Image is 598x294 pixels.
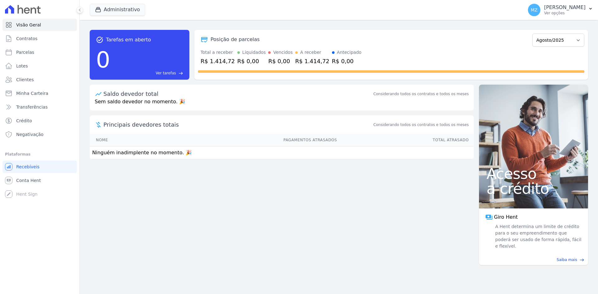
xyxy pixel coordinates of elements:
[90,147,474,159] td: Ninguém inadimplente no momento. 🎉
[156,70,176,76] span: Ver tarefas
[483,257,584,263] a: Saiba mais east
[16,177,41,184] span: Conta Hent
[16,104,48,110] span: Transferências
[268,57,292,65] div: R$ 0,00
[16,22,41,28] span: Visão Geral
[2,174,77,187] a: Conta Hent
[106,36,151,44] span: Tarefas em aberto
[237,57,266,65] div: R$ 0,00
[337,49,362,56] div: Antecipado
[2,87,77,100] a: Minha Carteira
[544,4,586,11] p: [PERSON_NAME]
[178,71,183,76] span: east
[16,131,44,138] span: Negativação
[273,49,292,56] div: Vencidos
[5,151,74,158] div: Plataformas
[2,128,77,141] a: Negativação
[2,101,77,113] a: Transferências
[201,49,235,56] div: Total a receber
[373,91,469,97] div: Considerando todos os contratos e todos os meses
[90,98,474,110] p: Sem saldo devedor no momento. 🎉
[96,44,110,76] div: 0
[494,223,582,250] span: A Hent determina um limite de crédito para o seu empreendimento que poderá ser usado de forma ráp...
[486,181,581,196] span: a crédito
[2,73,77,86] a: Clientes
[557,257,577,263] span: Saiba mais
[103,90,372,98] div: Saldo devedor total
[2,19,77,31] a: Visão Geral
[337,134,474,147] th: Total Atrasado
[16,49,34,55] span: Parcelas
[96,36,103,44] span: task_alt
[103,120,372,129] span: Principais devedores totais
[2,161,77,173] a: Recebíveis
[201,57,235,65] div: R$ 1.414,72
[494,213,518,221] span: Giro Hent
[2,60,77,72] a: Lotes
[2,32,77,45] a: Contratos
[332,57,362,65] div: R$ 0,00
[158,134,337,147] th: Pagamentos Atrasados
[16,164,40,170] span: Recebíveis
[2,46,77,58] a: Parcelas
[486,166,581,181] span: Acesso
[90,134,158,147] th: Nome
[16,118,32,124] span: Crédito
[295,57,330,65] div: R$ 1.414,72
[523,1,598,19] button: MZ [PERSON_NAME] Ver opções
[113,70,183,76] a: Ver tarefas east
[16,63,28,69] span: Lotes
[16,35,37,42] span: Contratos
[300,49,321,56] div: A receber
[16,77,34,83] span: Clientes
[90,4,145,16] button: Administrativo
[531,8,538,12] span: MZ
[16,90,48,96] span: Minha Carteira
[544,11,586,16] p: Ver opções
[580,258,584,262] span: east
[373,122,469,128] span: Considerando todos os contratos e todos os meses
[242,49,266,56] div: Liquidados
[211,36,260,43] div: Posição de parcelas
[2,114,77,127] a: Crédito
